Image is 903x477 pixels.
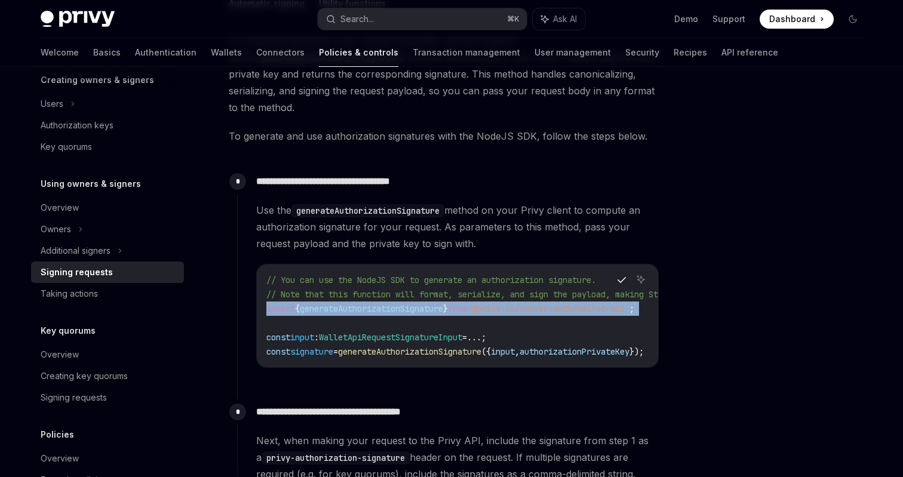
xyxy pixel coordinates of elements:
[41,97,63,111] div: Users
[843,10,862,29] button: Toggle dark mode
[319,38,398,67] a: Policies & controls
[41,140,92,154] div: Key quorums
[614,272,629,287] button: Copy the contents from the code block
[340,12,374,26] div: Search...
[291,204,444,217] code: generateAuthorizationSignature
[41,347,79,362] div: Overview
[491,346,515,357] span: input
[41,451,79,466] div: Overview
[481,346,491,357] span: ({
[211,38,242,67] a: Wallets
[553,13,577,25] span: Ask AI
[266,289,730,300] span: // Note that this function will format, serialize, and sign the payload, making Step 2 redundant.
[760,10,834,29] a: Dashboard
[467,303,629,314] span: '@privy-io/server-auth/wallet-api'
[41,427,74,442] h5: Policies
[290,346,333,357] span: signature
[41,201,79,215] div: Overview
[721,38,778,67] a: API reference
[266,346,290,357] span: const
[674,13,698,25] a: Demo
[295,303,300,314] span: {
[41,369,128,383] div: Creating key quorums
[31,387,184,408] a: Signing requests
[769,13,815,25] span: Dashboard
[266,275,596,285] span: // You can use the NodeJS SDK to generate an authorization signature.
[520,346,629,357] span: authorizationPrivateKey
[338,346,481,357] span: generateAuthorizationSignature
[674,38,707,67] a: Recipes
[712,13,745,25] a: Support
[533,8,585,30] button: Ask AI
[629,303,634,314] span: ;
[31,344,184,365] a: Overview
[41,244,110,258] div: Additional signers
[41,265,113,279] div: Signing requests
[266,303,295,314] span: import
[515,346,520,357] span: ,
[633,272,649,287] button: Ask AI
[41,222,71,236] div: Owners
[481,332,486,343] span: ;
[256,202,659,252] span: Use the method on your Privy client to compute an authorization signature for your request. As pa...
[41,287,98,301] div: Taking actions
[300,303,443,314] span: generateAuthorizationSignature
[256,38,305,67] a: Connectors
[262,451,410,464] code: privy-authorization-signature
[507,14,520,24] span: ⌘ K
[41,177,141,191] h5: Using owners & signers
[443,303,448,314] span: }
[629,346,644,357] span: });
[319,332,462,343] span: WalletApiRequestSignatureInput
[31,261,184,283] a: Signing requests
[266,332,290,343] span: const
[41,324,96,338] h5: Key quorums
[535,38,611,67] a: User management
[31,283,184,304] a: Taking actions
[229,32,659,116] span: To compute signatures over request payloads, use the NodeJS SDK’s method that accepts a raw JSON ...
[31,115,184,136] a: Authorization keys
[41,11,115,27] img: dark logo
[229,128,659,144] span: To generate and use authorization signatures with the NodeJS SDK, follow the steps below.
[413,38,520,67] a: Transaction management
[290,332,314,343] span: input
[41,390,107,405] div: Signing requests
[31,136,184,158] a: Key quorums
[41,118,113,133] div: Authorization keys
[135,38,196,67] a: Authentication
[31,448,184,469] a: Overview
[31,365,184,387] a: Creating key quorums
[93,38,121,67] a: Basics
[41,38,79,67] a: Welcome
[448,303,467,314] span: from
[462,332,467,343] span: =
[625,38,659,67] a: Security
[467,332,481,343] span: ...
[314,332,319,343] span: :
[31,197,184,219] a: Overview
[333,346,338,357] span: =
[318,8,527,30] button: Search...⌘K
